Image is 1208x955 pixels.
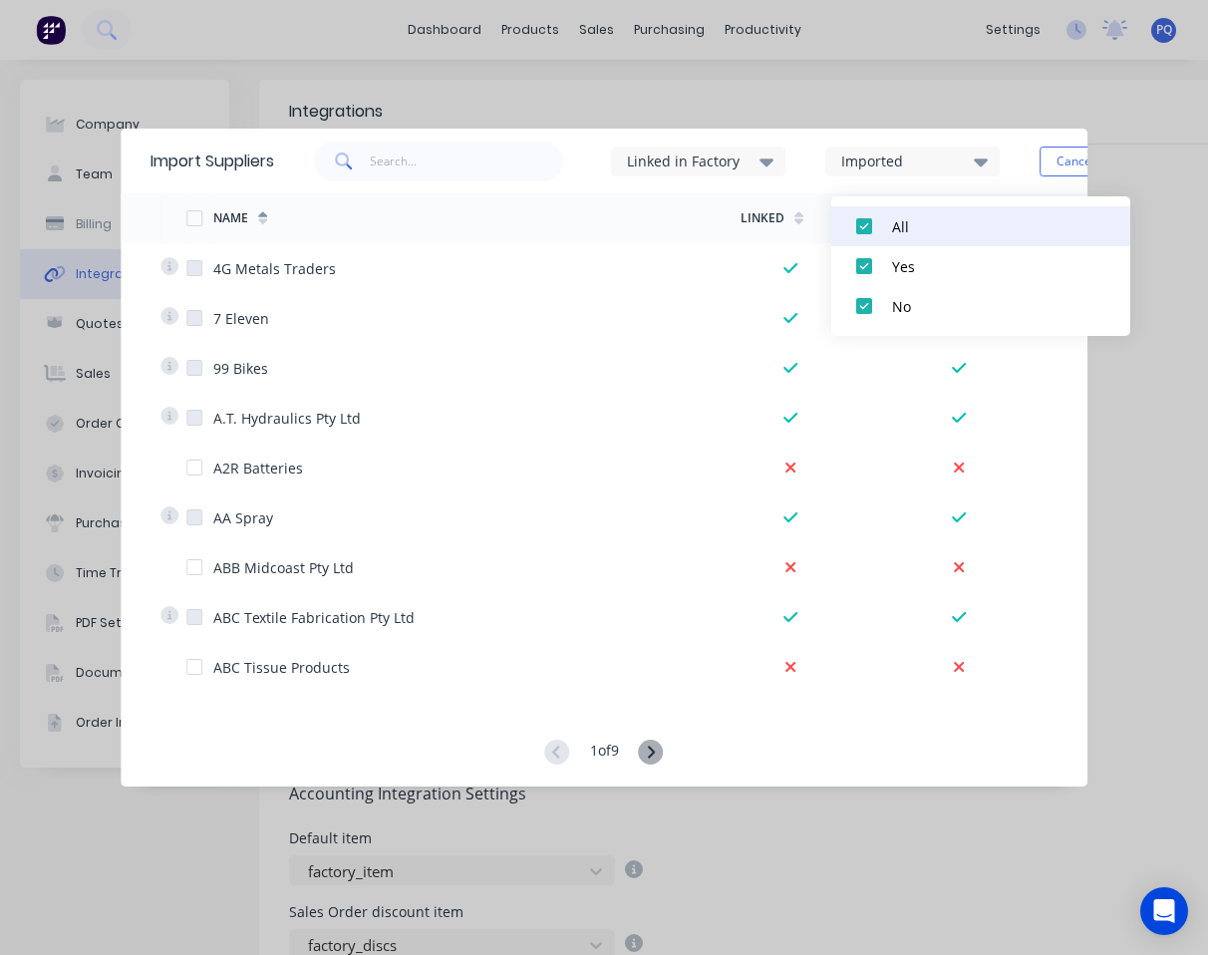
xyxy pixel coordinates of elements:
div: Linked in Factory [627,151,753,171]
input: Search... [370,142,564,181]
div: All [892,216,1091,237]
div: Name [213,209,248,227]
button: Yes [831,246,1130,286]
div: 4G Metals Traders [213,258,336,279]
div: Imported [841,151,967,171]
div: Import Suppliers [151,150,274,173]
div: Yes [892,256,1091,277]
div: Linked [741,209,784,227]
div: ABC Textile Fabrication Pty Ltd [213,607,415,628]
button: Cancel [1040,147,1111,176]
div: 99 Bikes [213,358,268,379]
img: Factory [36,15,66,45]
button: No [831,286,1130,326]
div: A2R Batteries [213,458,303,478]
div: Open Intercom Messenger [1140,887,1188,935]
div: ABC Tissue Products [213,657,350,678]
div: AA Spray [213,507,273,528]
div: 1 of 9 [590,740,619,767]
div: A.T. Hydraulics Pty Ltd [213,408,361,429]
div: ABB Midcoast Pty Ltd [213,557,354,578]
div: 7 Eleven [213,308,269,329]
button: All [831,206,1130,246]
div: No [892,296,1091,317]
